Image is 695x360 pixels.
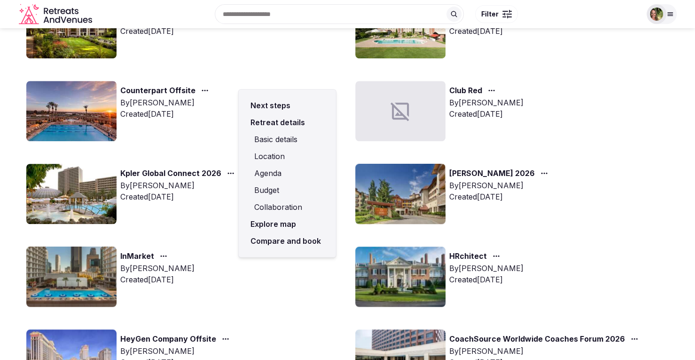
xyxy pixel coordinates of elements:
[246,148,328,165] a: Location
[246,199,328,216] a: Collaboration
[246,165,328,182] a: Agenda
[19,4,94,25] svg: Retreats and Venues company logo
[355,247,445,307] img: Top retreat image for the retreat: HRchitect
[19,4,94,25] a: Visit the homepage
[246,216,328,232] a: Explore map
[481,9,499,19] span: Filter
[355,164,445,224] img: Top retreat image for the retreat: Jane Retreat 2026
[246,182,328,199] a: Budget
[475,5,518,23] button: Filter
[246,97,328,114] a: Next steps
[26,247,117,307] img: Top retreat image for the retreat: InMarket
[246,232,328,249] a: Compare and book
[650,8,663,21] img: Shay Tippie
[246,114,328,131] a: Retreat details
[246,131,328,148] a: Basic details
